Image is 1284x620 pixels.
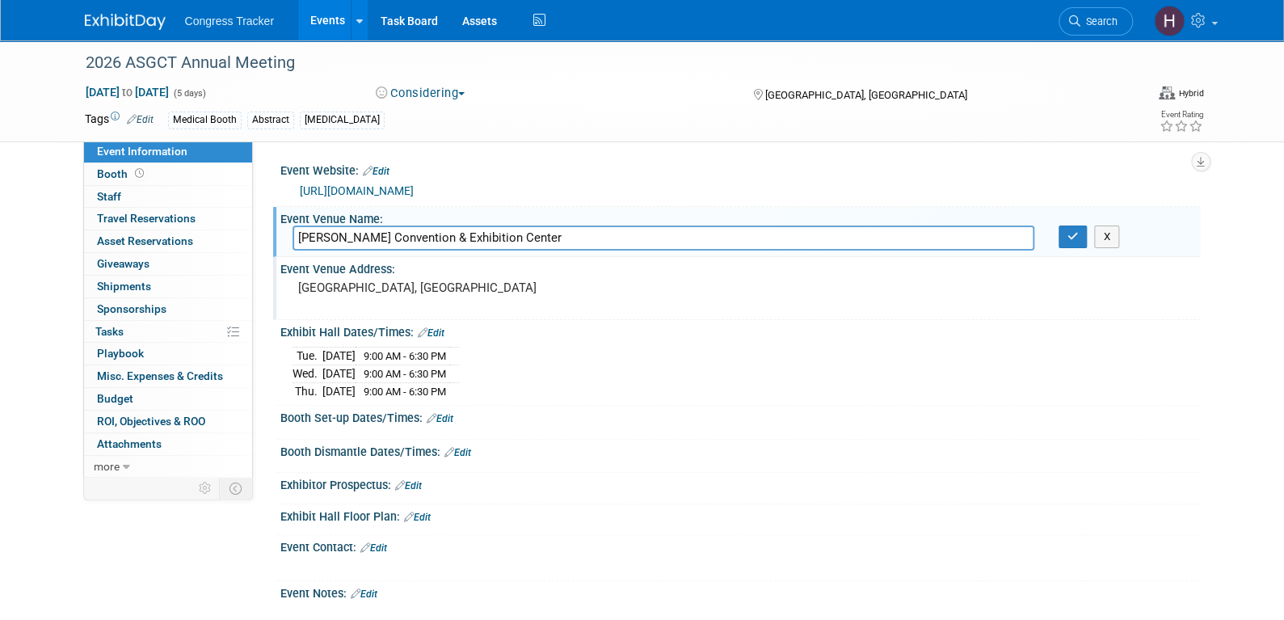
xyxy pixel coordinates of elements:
span: more [94,460,120,473]
a: Budget [84,388,252,410]
pre: [GEOGRAPHIC_DATA], [GEOGRAPHIC_DATA] [298,280,646,295]
div: Exhibit Hall Floor Plan: [280,504,1200,525]
td: Toggle Event Tabs [219,478,252,499]
a: Edit [127,114,154,125]
div: Hybrid [1177,87,1203,99]
span: Giveaways [97,257,149,270]
span: Booth [97,167,147,180]
span: 9:00 AM - 6:30 PM [364,350,446,362]
span: Tasks [95,325,124,338]
span: to [120,86,135,99]
img: ExhibitDay [85,14,166,30]
div: Booth Dismantle Dates/Times: [280,440,1200,461]
div: Event Venue Name: [280,207,1200,227]
div: Exhibit Hall Dates/Times: [280,320,1200,341]
a: Edit [418,327,444,339]
div: Event Venue Address: [280,257,1200,277]
span: 9:00 AM - 6:30 PM [364,368,446,380]
td: Wed. [293,365,322,383]
a: Giveaways [84,253,252,275]
a: Search [1059,7,1133,36]
div: Event Rating [1159,111,1202,119]
span: Budget [97,392,133,405]
a: Attachments [84,433,252,455]
span: Search [1080,15,1118,27]
div: Abstract [247,112,294,129]
div: Event Contact: [280,535,1200,556]
span: Shipments [97,280,151,293]
a: Playbook [84,343,252,365]
a: [URL][DOMAIN_NAME] [300,184,414,197]
span: ROI, Objectives & ROO [97,415,205,428]
span: [DATE] [DATE] [85,85,170,99]
img: Format-Hybrid.png [1159,86,1175,99]
span: Attachments [97,437,162,450]
a: Edit [444,447,471,458]
a: Tasks [84,321,252,343]
img: Heather Jones [1154,6,1185,36]
a: Asset Reservations [84,230,252,252]
a: more [84,456,252,478]
td: Tue. [293,348,322,365]
a: Sponsorships [84,298,252,320]
a: Edit [360,542,387,554]
a: Event Information [84,141,252,162]
a: Booth [84,163,252,185]
a: Edit [351,588,377,600]
a: Misc. Expenses & Credits [84,365,252,387]
div: Event Notes: [280,581,1200,602]
div: 2026 ASGCT Annual Meeting [80,49,1109,78]
td: [DATE] [322,382,356,399]
a: Edit [427,413,453,424]
td: [DATE] [322,365,356,383]
td: Tags [85,111,154,129]
span: Asset Reservations [97,234,193,247]
span: Playbook [97,347,144,360]
button: Considering [370,85,471,102]
span: Travel Reservations [97,212,196,225]
div: Event Format [1159,84,1203,100]
a: Staff [84,186,252,208]
span: Congress Tracker [185,15,274,27]
td: [DATE] [322,348,356,365]
span: Staff [97,190,121,203]
span: Misc. Expenses & Credits [97,369,223,382]
a: Edit [404,512,431,523]
a: Travel Reservations [84,208,252,230]
td: Personalize Event Tab Strip [192,478,220,499]
span: Sponsorships [97,302,166,315]
span: Event Information [97,145,187,158]
div: Medical Booth [168,112,242,129]
a: Shipments [84,276,252,297]
td: Thu. [293,382,322,399]
a: Edit [395,480,422,491]
span: 9:00 AM - 6:30 PM [364,386,446,398]
div: Event Website: [280,158,1200,179]
div: [MEDICAL_DATA] [300,112,385,129]
div: Event Format [1038,84,1204,108]
div: Booth Set-up Dates/Times: [280,406,1200,427]
span: Booth not reserved yet [132,167,147,179]
a: Edit [363,166,389,177]
span: [GEOGRAPHIC_DATA], [GEOGRAPHIC_DATA] [765,89,967,101]
div: Exhibitor Prospectus: [280,473,1200,494]
a: ROI, Objectives & ROO [84,411,252,432]
button: X [1094,226,1119,248]
span: (5 days) [172,88,206,99]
